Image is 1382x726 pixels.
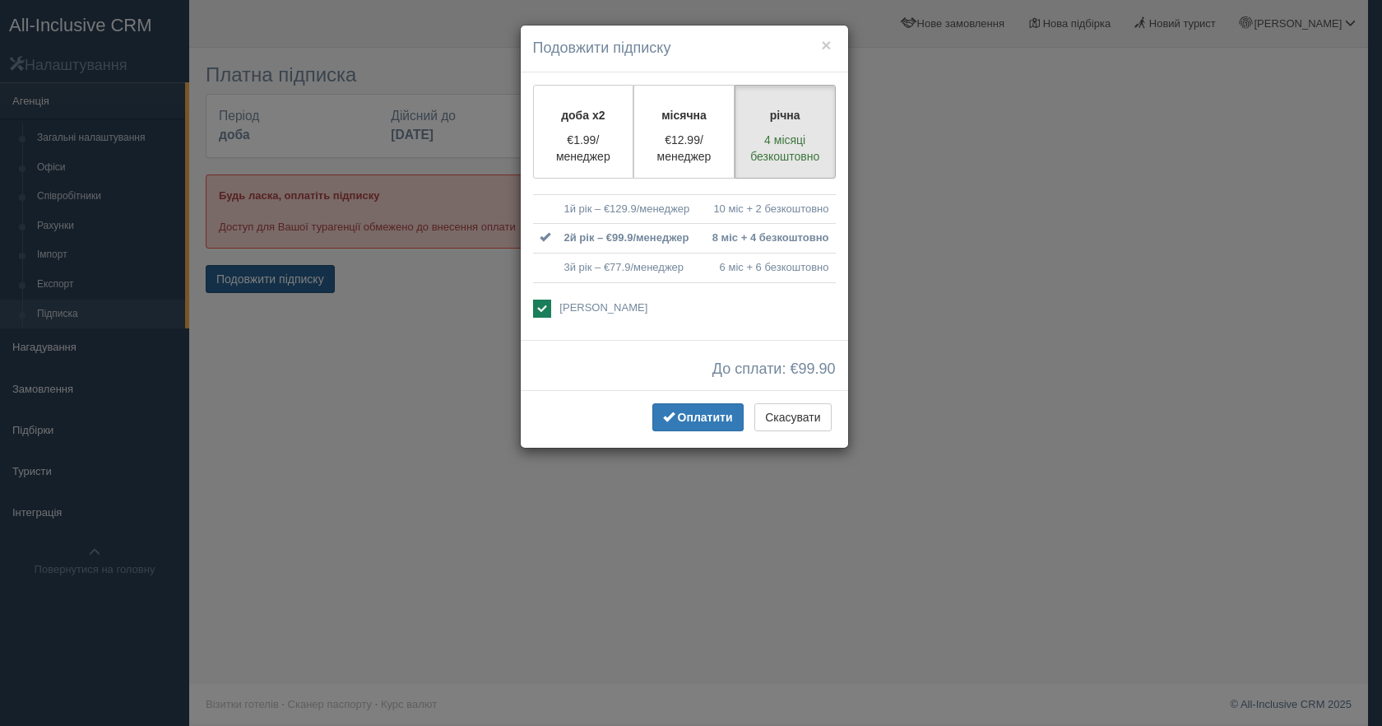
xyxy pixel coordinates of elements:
p: €12.99/менеджер [644,132,724,165]
td: 3й рік – €77.9/менеджер [558,253,702,282]
td: 8 міс + 4 безкоштовно [701,224,835,254]
p: 4 місяці безкоштовно [745,132,825,165]
span: 99.90 [798,361,835,377]
span: Оплатити [678,411,733,424]
span: До сплати: € [712,361,836,378]
p: доба x2 [544,107,624,123]
span: [PERSON_NAME] [559,301,647,314]
p: місячна [644,107,724,123]
button: Оплатити [652,403,744,431]
p: річна [745,107,825,123]
button: Скасувати [754,403,831,431]
td: 10 міс + 2 безкоштовно [701,194,835,224]
td: 1й рік – €129.9/менеджер [558,194,702,224]
td: 2й рік – €99.9/менеджер [558,224,702,254]
h4: Подовжити підписку [533,38,836,59]
button: × [821,36,831,54]
p: €1.99/менеджер [544,132,624,165]
td: 6 міс + 6 безкоштовно [701,253,835,282]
